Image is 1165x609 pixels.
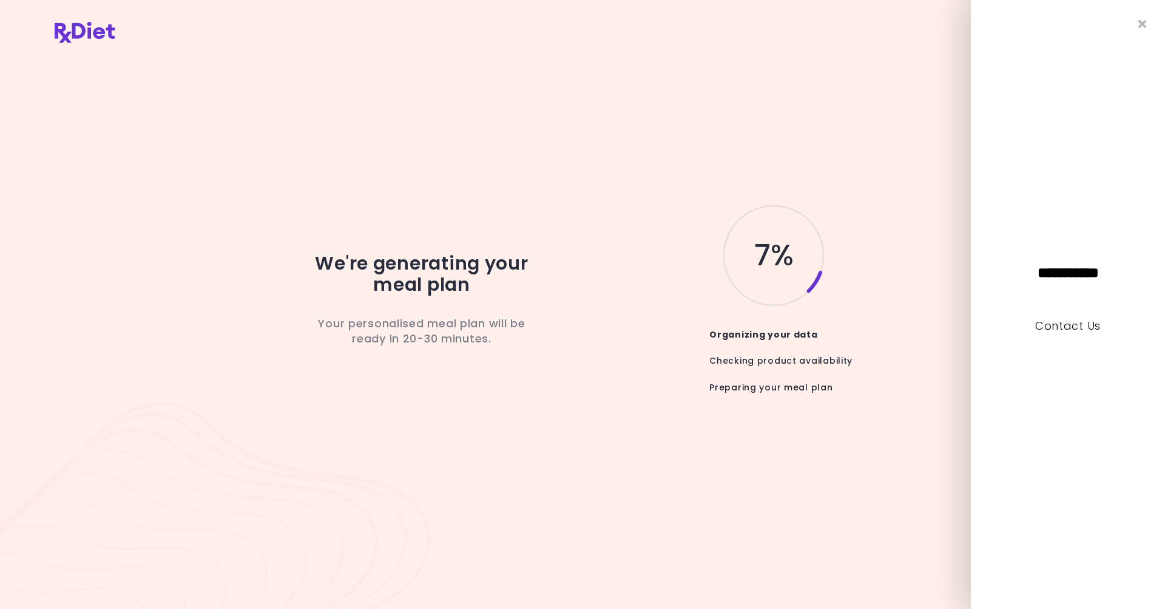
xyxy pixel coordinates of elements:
[754,245,792,266] span: 7 %
[1138,18,1147,30] i: Close
[691,368,857,407] div: Preparing your meal plan
[55,22,115,43] img: RxDiet
[691,341,857,367] div: Checking product availability
[300,316,543,346] p: Your personalised meal plan will be ready in 20-30 minutes.
[1035,318,1101,333] a: Contact Us
[300,253,543,295] h2: We're generating your meal plan
[691,315,857,341] div: Organizing your data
